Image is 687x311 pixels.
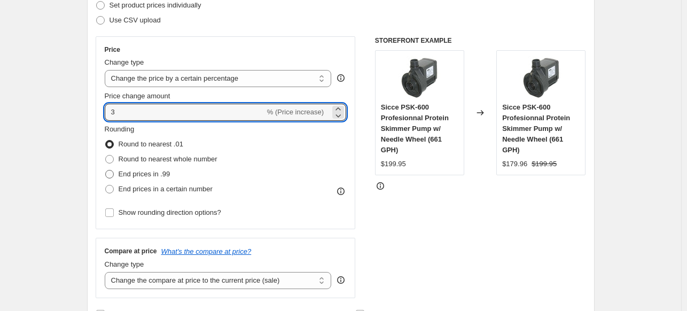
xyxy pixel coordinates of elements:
img: psk600_80x.jpg [398,56,441,99]
span: End prices in a certain number [119,185,213,193]
span: Price change amount [105,92,170,100]
div: help [335,73,346,83]
div: help [335,275,346,285]
span: % (Price increase) [267,108,324,116]
span: Sicce PSK-600 Profesionnal Protein Skimmer Pump w/ Needle Wheel (661 GPH) [381,103,449,154]
span: Set product prices individually [110,1,201,9]
div: $179.96 [502,159,527,169]
span: Use CSV upload [110,16,161,24]
button: What's the compare at price? [161,247,252,255]
div: $199.95 [381,159,406,169]
span: End prices in .99 [119,170,170,178]
span: Change type [105,260,144,268]
span: Sicce PSK-600 Profesionnal Protein Skimmer Pump w/ Needle Wheel (661 GPH) [502,103,570,154]
span: Round to nearest whole number [119,155,217,163]
h6: STOREFRONT EXAMPLE [375,36,586,45]
span: Change type [105,58,144,66]
input: -15 [105,104,265,121]
img: psk600_80x.jpg [520,56,563,99]
h3: Price [105,45,120,54]
span: Show rounding direction options? [119,208,221,216]
span: Rounding [105,125,135,133]
h3: Compare at price [105,247,157,255]
strike: $199.95 [532,159,557,169]
span: Round to nearest .01 [119,140,183,148]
